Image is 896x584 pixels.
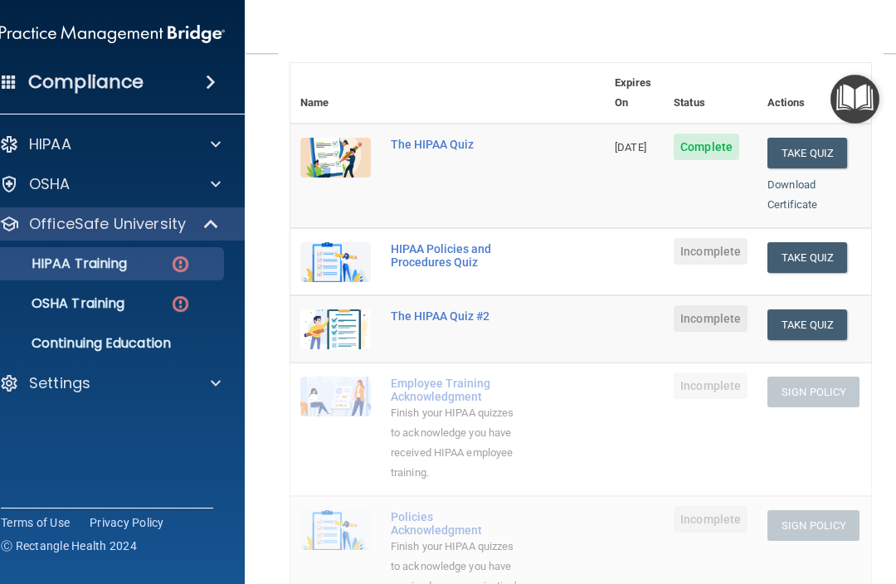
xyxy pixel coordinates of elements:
[391,138,522,151] div: The HIPAA Quiz
[1,514,70,531] a: Terms of Use
[391,510,522,537] div: Policies Acknowledgment
[391,403,522,483] div: Finish your HIPAA quizzes to acknowledge you have received HIPAA employee training.
[605,63,664,124] th: Expires On
[290,63,381,124] th: Name
[767,309,847,340] button: Take Quiz
[813,470,876,533] iframe: Drift Widget Chat Controller
[674,372,747,399] span: Incomplete
[29,134,71,154] p: HIPAA
[674,305,747,332] span: Incomplete
[170,254,191,275] img: danger-circle.6113f641.png
[757,63,871,124] th: Actions
[90,514,164,531] a: Privacy Policy
[28,71,144,94] h4: Compliance
[767,242,847,273] button: Take Quiz
[767,178,817,211] a: Download Certificate
[615,141,646,153] span: [DATE]
[170,294,191,314] img: danger-circle.6113f641.png
[767,510,859,541] button: Sign Policy
[29,373,90,393] p: Settings
[391,309,522,323] div: The HIPAA Quiz #2
[29,174,71,194] p: OSHA
[767,377,859,407] button: Sign Policy
[674,134,739,160] span: Complete
[830,75,879,124] button: Open Resource Center
[1,538,137,554] span: Ⓒ Rectangle Health 2024
[664,63,757,124] th: Status
[767,138,847,168] button: Take Quiz
[674,506,747,533] span: Incomplete
[391,242,522,269] div: HIPAA Policies and Procedures Quiz
[674,238,747,265] span: Incomplete
[391,377,522,403] div: Employee Training Acknowledgment
[29,214,186,234] p: OfficeSafe University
